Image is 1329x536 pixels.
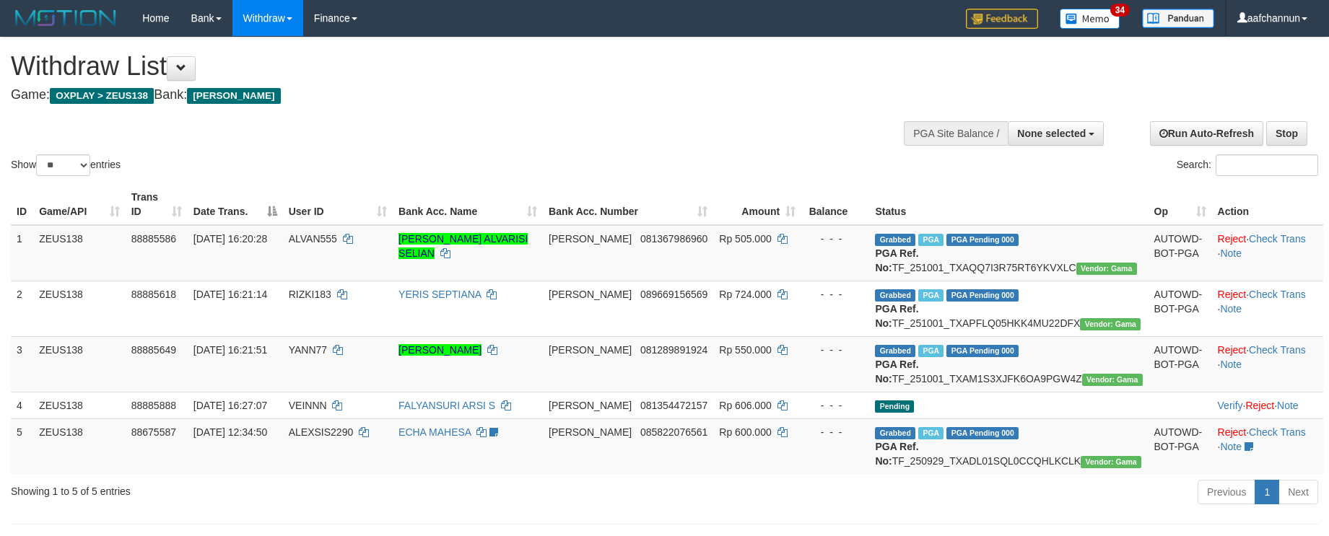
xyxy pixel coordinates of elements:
div: - - - [807,232,863,246]
a: Next [1278,480,1318,504]
td: · · [1212,225,1323,281]
th: Action [1212,184,1323,225]
a: Note [1220,441,1242,452]
a: Check Trans [1249,289,1306,300]
span: Rp 550.000 [719,344,771,356]
td: · · [1212,418,1323,474]
h1: Withdraw List [11,52,871,81]
td: · · [1212,281,1323,336]
span: Copy 081367986960 to clipboard [640,233,707,245]
th: Op: activate to sort column ascending [1149,184,1212,225]
div: - - - [807,343,863,357]
span: 88885618 [131,289,176,300]
span: Vendor URL: https://trx31.1velocity.biz [1081,456,1141,468]
label: Search: [1177,154,1318,176]
td: · · [1212,392,1323,418]
span: Marked by aafpengsreynich [918,427,944,439]
td: 3 [11,336,33,392]
a: [PERSON_NAME] ALVARISI SELIAN [398,233,528,259]
span: [DATE] 16:20:28 [193,233,267,245]
span: Copy 085822076561 to clipboard [640,426,707,438]
span: 88675587 [131,426,176,438]
div: - - - [807,425,863,439]
a: Check Trans [1249,344,1306,356]
span: Marked by aafanarl [918,289,944,302]
span: Vendor URL: https://trx31.1velocity.biz [1080,318,1141,330]
span: PGA Pending [946,427,1019,439]
a: [PERSON_NAME] [398,344,482,356]
a: Check Trans [1249,233,1306,245]
th: Amount: activate to sort column ascending [713,184,801,225]
span: [DATE] 16:21:14 [193,289,267,300]
td: TF_251001_TXAM1S3XJFK6OA9PGW4Z [869,336,1148,392]
td: ZEUS138 [33,336,126,392]
a: Note [1220,359,1242,370]
img: MOTION_logo.png [11,7,121,29]
th: Trans ID: activate to sort column ascending [126,184,188,225]
a: Previous [1198,480,1255,504]
span: [PERSON_NAME] [549,233,632,245]
img: Button%20Memo.svg [1060,9,1120,29]
th: User ID: activate to sort column ascending [283,184,393,225]
span: Copy 081354472157 to clipboard [640,400,707,411]
td: ZEUS138 [33,281,126,336]
span: Rp 600.000 [719,426,771,438]
a: Reject [1218,426,1247,438]
span: 88885649 [131,344,176,356]
span: [DATE] 16:21:51 [193,344,267,356]
span: Grabbed [875,234,915,246]
span: [PERSON_NAME] [187,88,280,104]
a: Check Trans [1249,426,1306,438]
th: Bank Acc. Number: activate to sort column ascending [543,184,713,225]
b: PGA Ref. No: [875,359,918,385]
td: 1 [11,225,33,281]
div: - - - [807,398,863,413]
input: Search: [1216,154,1318,176]
a: Stop [1266,121,1307,146]
span: Pending [875,400,914,413]
span: 88885888 [131,400,176,411]
th: Game/API: activate to sort column ascending [33,184,126,225]
select: Showentries [36,154,90,176]
h4: Game: Bank: [11,88,871,102]
a: YERIS SEPTIANA [398,289,481,300]
a: 1 [1255,480,1279,504]
td: TF_251001_TXAPFLQ05HKK4MU22DFX [869,281,1148,336]
span: Grabbed [875,289,915,302]
span: ALVAN555 [289,233,337,245]
label: Show entries [11,154,121,176]
span: Grabbed [875,427,915,439]
span: Vendor URL: https://trx31.1velocity.biz [1076,263,1137,275]
span: [DATE] 16:27:07 [193,400,267,411]
span: [PERSON_NAME] [549,289,632,300]
td: AUTOWD-BOT-PGA [1149,225,1212,281]
img: panduan.png [1142,9,1214,28]
td: 4 [11,392,33,418]
th: ID [11,184,33,225]
span: Marked by aafanarl [918,234,944,246]
img: Feedback.jpg [966,9,1038,29]
span: Copy 081289891924 to clipboard [640,344,707,356]
span: Marked by aafanarl [918,345,944,357]
span: None selected [1017,128,1086,139]
th: Date Trans.: activate to sort column descending [188,184,283,225]
a: Note [1220,303,1242,315]
td: TF_250929_TXADL01SQL0CCQHLKCLK [869,418,1148,474]
a: FALYANSURI ARSI S [398,400,495,411]
a: Reject [1245,400,1274,411]
a: Reject [1218,233,1247,245]
span: YANN77 [289,344,327,356]
th: Status [869,184,1148,225]
span: 34 [1110,4,1130,17]
b: PGA Ref. No: [875,303,918,329]
a: Run Auto-Refresh [1150,121,1263,146]
a: Note [1220,247,1242,259]
b: PGA Ref. No: [875,247,918,273]
a: Reject [1218,289,1247,300]
td: 2 [11,281,33,336]
b: PGA Ref. No: [875,441,918,467]
span: [PERSON_NAME] [549,344,632,356]
th: Balance [801,184,869,225]
td: ZEUS138 [33,225,126,281]
span: PGA Pending [946,234,1019,246]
